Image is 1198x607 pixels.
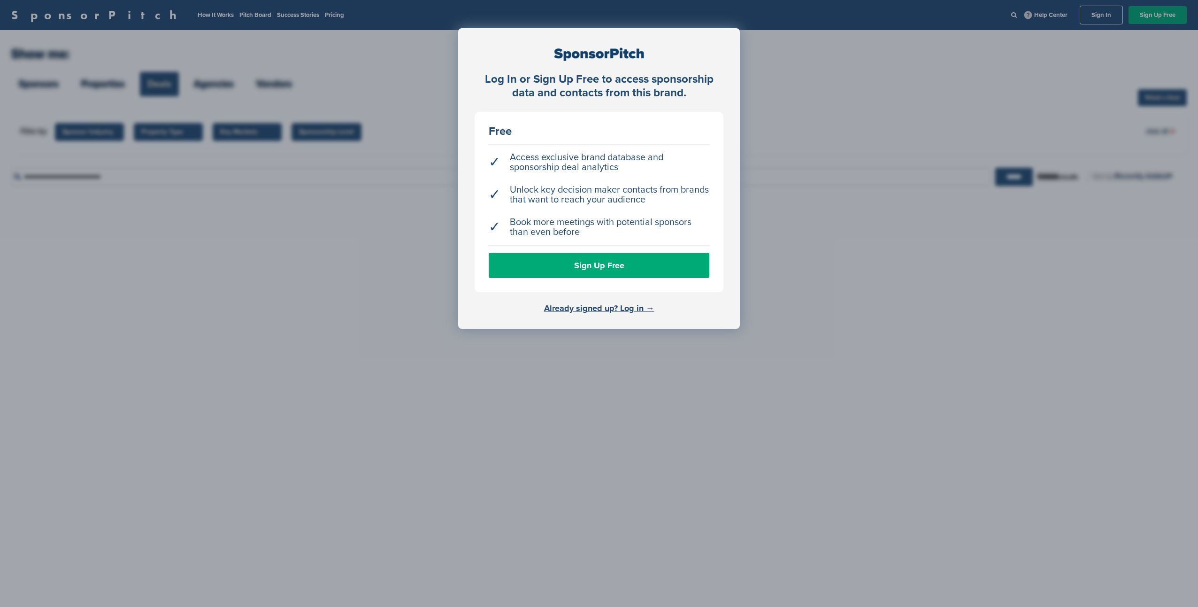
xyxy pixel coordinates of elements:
li: Book more meetings with potential sponsors than even before [489,213,709,242]
div: Log In or Sign Up Free to access sponsorship data and contacts from this brand. [475,73,723,100]
span: ✓ [489,222,500,232]
li: Access exclusive brand database and sponsorship deal analytics [489,148,709,177]
li: Unlock key decision maker contacts from brands that want to reach your audience [489,180,709,210]
span: ✓ [489,190,500,200]
a: Already signed up? Log in → [544,303,654,313]
a: Sign Up Free [489,253,709,278]
span: ✓ [489,157,500,167]
div: Free [489,126,709,137]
